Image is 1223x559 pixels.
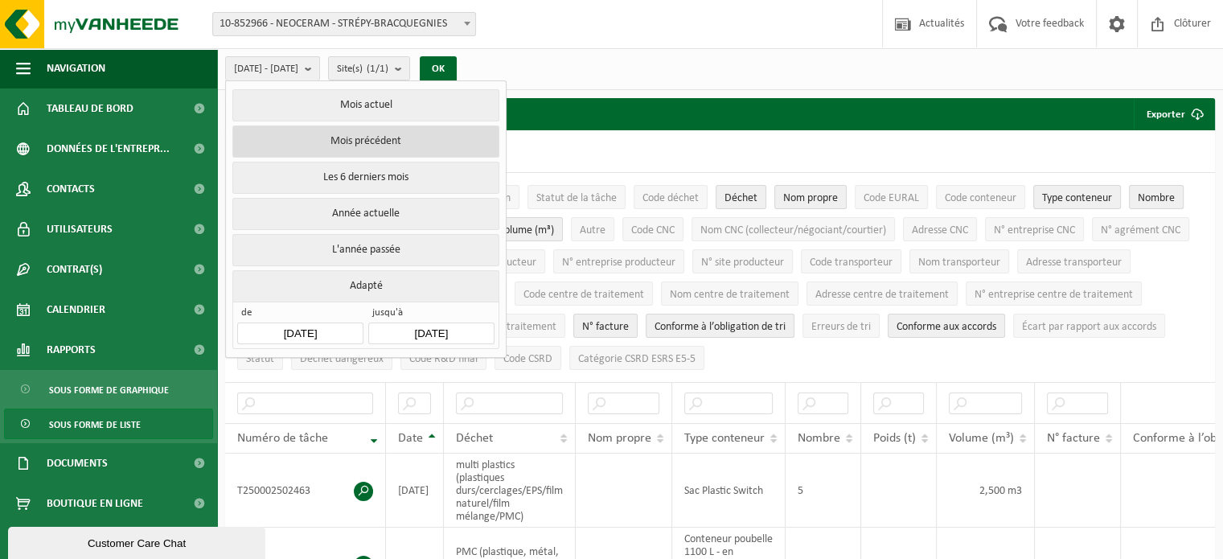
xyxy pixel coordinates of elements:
[386,454,444,528] td: [DATE]
[700,224,886,236] span: Nom CNC (collecteur/négociant/courtier)
[232,270,499,302] button: Adapté
[815,289,949,301] span: Adresse centre de traitement
[368,306,494,323] span: jusqu'à
[949,432,1014,445] span: Volume (m³)
[582,321,629,333] span: N° facture
[634,185,708,209] button: Code déchetCode déchet: Activate to sort
[47,249,102,290] span: Contrat(s)
[337,57,388,81] span: Site(s)
[47,483,143,524] span: Boutique en ligne
[409,353,478,365] span: Code R&D final
[622,217,683,241] button: Code CNCCode CNC: Activate to sort
[420,56,457,82] button: OK
[47,290,105,330] span: Calendrier
[1017,249,1131,273] button: Adresse transporteurAdresse transporteur: Activate to sort
[672,454,786,528] td: Sac Plastic Switch
[810,257,893,269] span: Code transporteur
[232,234,499,266] button: L'année passée
[47,129,170,169] span: Données de l'entrepr...
[692,249,793,273] button: N° site producteurN° site producteur : Activate to sort
[225,454,386,528] td: T250002502463
[912,224,968,236] span: Adresse CNC
[225,56,320,80] button: [DATE] - [DATE]
[903,217,977,241] button: Adresse CNCAdresse CNC: Activate to sort
[985,217,1084,241] button: N° entreprise CNCN° entreprise CNC: Activate to sort
[398,432,423,445] span: Date
[631,224,675,236] span: Code CNC
[8,524,269,559] iframe: chat widget
[1033,185,1121,209] button: Type conteneurType conteneur: Activate to sort
[456,432,493,445] span: Déchet
[1026,257,1122,269] span: Adresse transporteur
[1047,432,1100,445] span: N° facture
[873,432,916,445] span: Poids (t)
[1013,314,1165,338] button: Écart par rapport aux accordsÉcart par rapport aux accords: Activate to sort
[562,257,675,269] span: N° entreprise producteur
[580,224,605,236] span: Autre
[367,64,388,74] count: (1/1)
[237,346,283,370] button: StatutStatut: Activate to sort
[495,346,561,370] button: Code CSRDCode CSRD: Activate to sort
[798,432,840,445] span: Nombre
[888,314,1005,338] button: Conforme aux accords : Activate to sort
[655,321,786,333] span: Conforme à l’obligation de tri
[47,48,105,88] span: Navigation
[588,432,651,445] span: Nom propre
[47,169,95,209] span: Contacts
[571,217,614,241] button: AutreAutre: Activate to sort
[47,209,113,249] span: Utilisateurs
[1042,192,1112,204] span: Type conteneur
[692,217,895,241] button: Nom CNC (collecteur/négociant/courtier)Nom CNC (collecteur/négociant/courtier): Activate to sort
[4,409,213,439] a: Sous forme de liste
[642,192,699,204] span: Code déchet
[47,330,96,370] span: Rapports
[811,321,871,333] span: Erreurs de tri
[237,306,363,323] span: de
[232,198,499,230] button: Année actuelle
[49,409,141,440] span: Sous forme de liste
[444,454,576,528] td: multi plastics (plastiques durs/cerclages/EPS/film naturel/film mélange/PMC)
[716,185,766,209] button: DéchetDéchet: Activate to sort
[1022,321,1156,333] span: Écart par rapport aux accords
[234,57,298,81] span: [DATE] - [DATE]
[47,88,133,129] span: Tableau de bord
[774,185,847,209] button: Nom propreNom propre: Activate to sort
[328,56,410,80] button: Site(s)(1/1)
[994,224,1075,236] span: N° entreprise CNC
[232,89,499,121] button: Mois actuel
[237,432,328,445] span: Numéro de tâche
[806,282,958,306] button: Adresse centre de traitementAdresse centre de traitement: Activate to sort
[936,185,1025,209] button: Code conteneurCode conteneur: Activate to sort
[291,346,392,370] button: Déchet dangereux : Activate to sort
[909,249,1009,273] button: Nom transporteurNom transporteur: Activate to sort
[966,282,1142,306] button: N° entreprise centre de traitementN° entreprise centre de traitement: Activate to sort
[578,353,696,365] span: Catégorie CSRD ESRS E5-5
[786,454,861,528] td: 5
[937,454,1035,528] td: 2,500 m3
[945,192,1016,204] span: Code conteneur
[213,13,475,35] span: 10-852966 - NEOCERAM - STRÉPY-BRACQUEGNIES
[212,12,476,36] span: 10-852966 - NEOCERAM - STRÉPY-BRACQUEGNIES
[802,314,880,338] button: Erreurs de triErreurs de tri: Activate to sort
[864,192,919,204] span: Code EURAL
[300,353,384,365] span: Déchet dangereux
[499,224,554,236] span: Volume (m³)
[553,249,684,273] button: N° entreprise producteurN° entreprise producteur: Activate to sort
[897,321,996,333] span: Conforme aux accords
[661,282,798,306] button: Nom centre de traitementNom centre de traitement: Activate to sort
[1101,224,1180,236] span: N° agrément CNC
[1138,192,1175,204] span: Nombre
[527,185,626,209] button: Statut de la tâcheStatut de la tâche: Activate to sort
[4,374,213,405] a: Sous forme de graphique
[573,314,638,338] button: N° factureN° facture: Activate to sort
[701,257,784,269] span: N° site producteur
[724,192,757,204] span: Déchet
[783,192,838,204] span: Nom propre
[490,217,563,241] button: Volume (m³)Volume (m³): Activate to sort
[1129,185,1184,209] button: NombreNombre: Activate to sort
[684,432,765,445] span: Type conteneur
[232,125,499,158] button: Mois précédent
[801,249,901,273] button: Code transporteurCode transporteur: Activate to sort
[670,289,790,301] span: Nom centre de traitement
